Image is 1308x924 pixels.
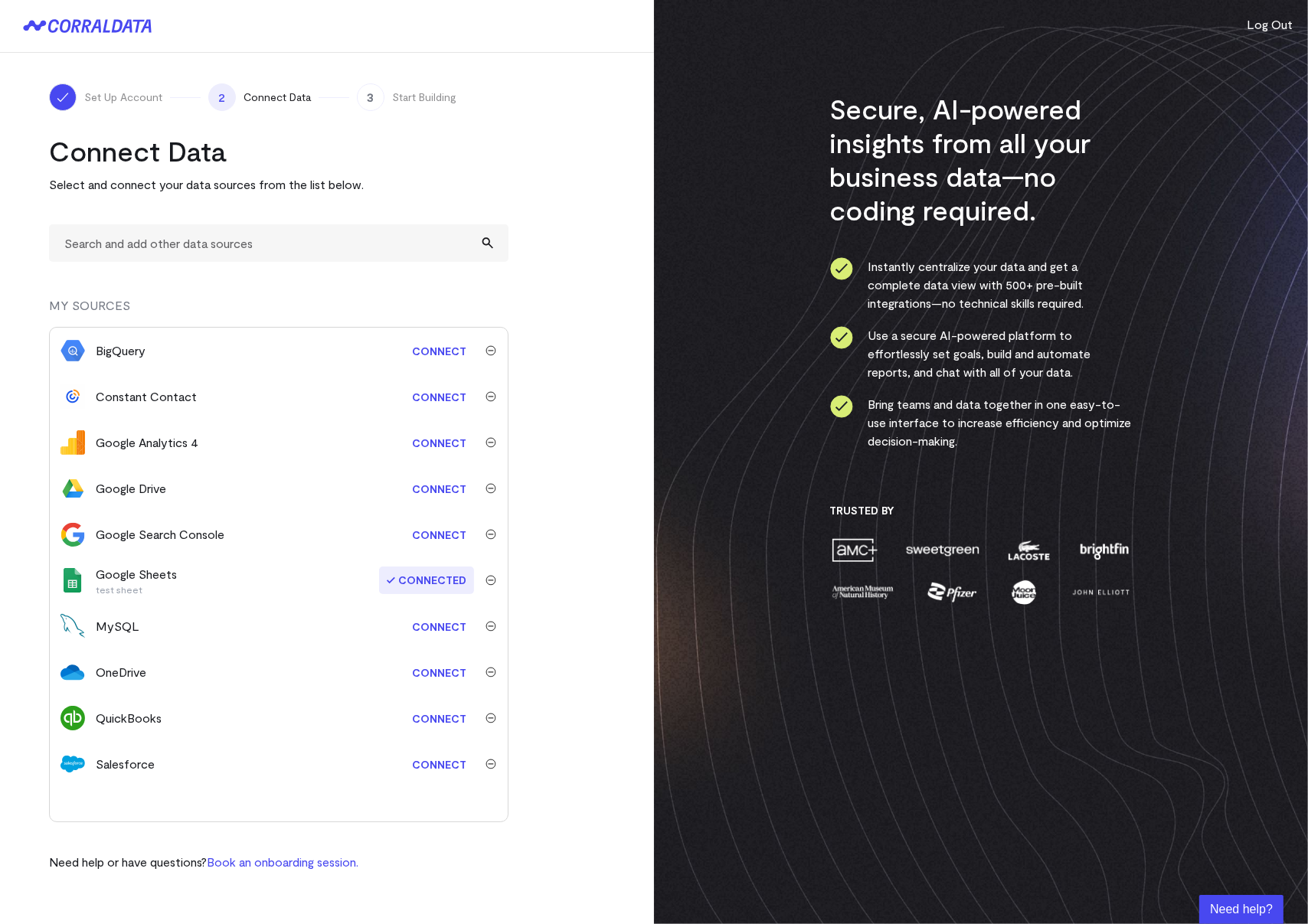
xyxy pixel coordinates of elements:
[357,83,384,111] span: 3
[486,437,496,448] img: trash-40e54a27.svg
[60,338,85,363] img: bigquery_db-08241b27.png
[49,853,358,871] p: Need help or have questions?
[830,504,1133,518] h3: Trusted By
[486,575,496,586] img: trash-40e54a27.svg
[830,257,853,280] img: ico-check-circle-4b19435c.svg
[96,565,177,596] div: Google Sheets
[96,479,166,498] div: Google Drive
[486,529,496,540] img: trash-40e54a27.svg
[60,660,85,684] img: one_drive-b2ce2524.svg
[404,429,474,457] a: Connect
[404,337,474,365] a: Connect
[404,475,474,503] a: Connect
[84,90,162,105] span: Set Up Account
[486,345,496,356] img: trash-40e54a27.svg
[830,579,896,606] img: amnh-5afada46.png
[404,612,474,641] a: Connect
[60,522,85,547] img: google_search_console-3467bcd2.svg
[96,617,139,635] div: MySQL
[96,583,177,596] p: test sheet
[830,395,1133,450] li: Bring teams and data together in one easy-to-use interface to increase efficiency and optimize de...
[60,384,85,409] img: constant_contact-85428f93.svg
[830,92,1133,227] h3: Secure, AI-powered insights from all your business data—no coding required.
[486,621,496,632] img: trash-40e54a27.svg
[60,476,85,501] img: google_drive-91b0314d.svg
[830,326,853,349] img: ico-check-circle-4b19435c.svg
[96,663,146,681] div: OneDrive
[244,90,311,105] span: Connect Data
[96,387,197,406] div: Constant Contact
[830,257,1133,312] li: Instantly centralize your data and get a complete data view with 500+ pre-built integrations—no t...
[96,525,224,544] div: Google Search Console
[926,579,979,606] img: pfizer-e137f5fc.png
[1247,15,1293,34] button: Log Out
[207,854,358,869] a: Book an onboarding session.
[96,709,162,727] div: QuickBooks
[830,537,879,563] img: amc-0b11a8f1.png
[49,175,508,194] p: Select and connect your data sources from the list below.
[404,383,474,411] a: Connect
[486,713,496,723] img: trash-40e54a27.svg
[1006,537,1051,563] img: lacoste-7a6b0538.png
[49,134,508,168] h2: Connect Data
[404,704,474,733] a: Connect
[392,90,456,105] span: Start Building
[830,326,1133,381] li: Use a secure AI-powered platform to effortlessly set goals, build and automate reports, and chat ...
[96,433,198,452] div: Google Analytics 4
[1070,579,1132,606] img: john-elliott-25751c40.png
[1009,579,1039,606] img: moon-juice-c312e729.png
[830,395,853,418] img: ico-check-circle-4b19435c.svg
[404,521,474,549] a: Connect
[904,537,981,563] img: sweetgreen-1d1fb32c.png
[60,752,85,776] img: salesforce-aa4b4df5.svg
[60,614,85,638] img: mysql-db9da2de.png
[96,341,146,360] div: BigQuery
[60,568,85,593] img: google_sheets-5a4bad8e.svg
[486,667,496,677] img: trash-40e54a27.svg
[96,755,155,773] div: Salesforce
[379,566,474,594] span: Connected
[49,296,508,327] div: MY SOURCES
[486,759,496,769] img: trash-40e54a27.svg
[60,706,85,730] img: quickbooks-67797952.svg
[49,224,508,262] input: Search and add other data sources
[208,83,236,111] span: 2
[404,750,474,779] a: Connect
[60,430,85,455] img: google_analytics_4-4ee20295.svg
[486,483,496,494] img: trash-40e54a27.svg
[486,391,496,402] img: trash-40e54a27.svg
[55,90,70,105] img: ico-check-white-5ff98cb1.svg
[404,658,474,687] a: Connect
[1077,537,1132,563] img: brightfin-a251e171.png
